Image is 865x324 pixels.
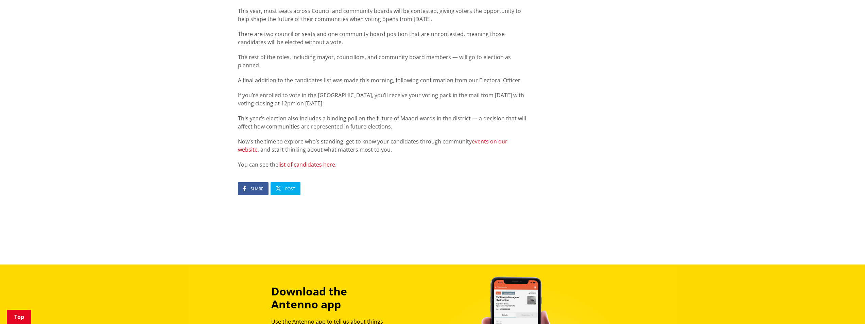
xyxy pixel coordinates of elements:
[238,76,527,84] p: A final addition to the candidates list was made this morning, following confirmation from our El...
[250,186,263,192] span: Share
[834,295,858,320] iframe: Messenger Launcher
[238,114,527,131] p: This year’s election also includes a binding poll on the future of Maaori wards in the district —...
[238,182,269,195] a: Share
[238,30,527,46] p: There are two councillor seats and one community board position that are uncontested, meaning tho...
[238,138,507,153] a: events on our website
[238,7,527,23] p: This year, most seats across Council and community boards will be contested, giving voters the op...
[238,137,527,154] p: Now’s the time to explore who’s standing, get to know your candidates through community , and sta...
[278,161,336,168] a: list of candidates here.
[238,53,527,69] p: The rest of the roles, including mayor, councillors, and community board members — will go to ele...
[7,310,31,324] a: Top
[271,182,300,195] a: Post
[238,91,527,107] p: If you’re enrolled to vote in the [GEOGRAPHIC_DATA], you’ll receive your voting pack in the mail ...
[285,186,295,192] span: Post
[271,285,394,311] h3: Download the Antenno app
